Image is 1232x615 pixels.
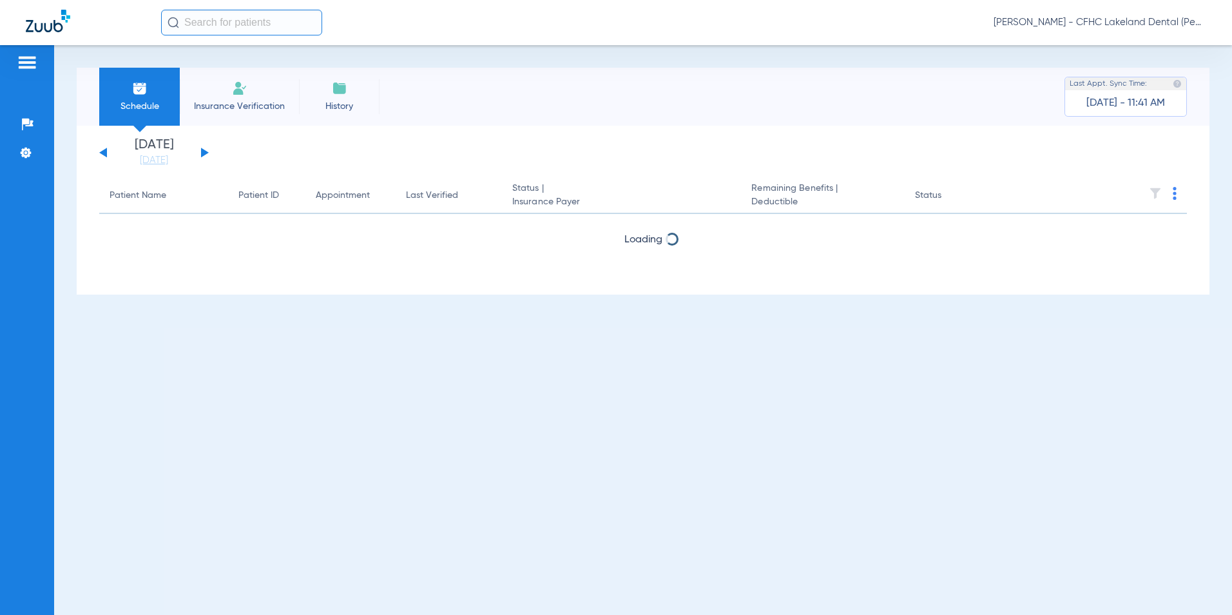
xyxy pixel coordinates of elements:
input: Search for patients [161,10,322,35]
img: filter.svg [1149,187,1162,200]
div: Appointment [316,189,370,202]
img: Manual Insurance Verification [232,81,247,96]
div: Last Verified [406,189,458,202]
span: [PERSON_NAME] - CFHC Lakeland Dental (Peds) [994,16,1206,29]
th: Status | [502,178,741,214]
div: Last Verified [406,189,492,202]
div: Patient ID [238,189,295,202]
a: [DATE] [115,154,193,167]
img: Schedule [132,81,148,96]
img: Zuub Logo [26,10,70,32]
div: Appointment [316,189,385,202]
span: Schedule [109,100,170,113]
div: Patient ID [238,189,279,202]
span: Insurance Verification [189,100,289,113]
span: Deductible [751,195,894,209]
div: Patient Name [110,189,166,202]
th: Status [905,178,992,214]
span: History [309,100,370,113]
img: Search Icon [168,17,179,28]
span: Loading [624,235,662,245]
img: History [332,81,347,96]
img: group-dot-blue.svg [1173,187,1177,200]
span: Last Appt. Sync Time: [1070,77,1147,90]
img: last sync help info [1173,79,1182,88]
span: [DATE] - 11:41 AM [1086,97,1165,110]
div: Patient Name [110,189,218,202]
span: Insurance Payer [512,195,731,209]
img: hamburger-icon [17,55,37,70]
th: Remaining Benefits | [741,178,904,214]
li: [DATE] [115,139,193,167]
